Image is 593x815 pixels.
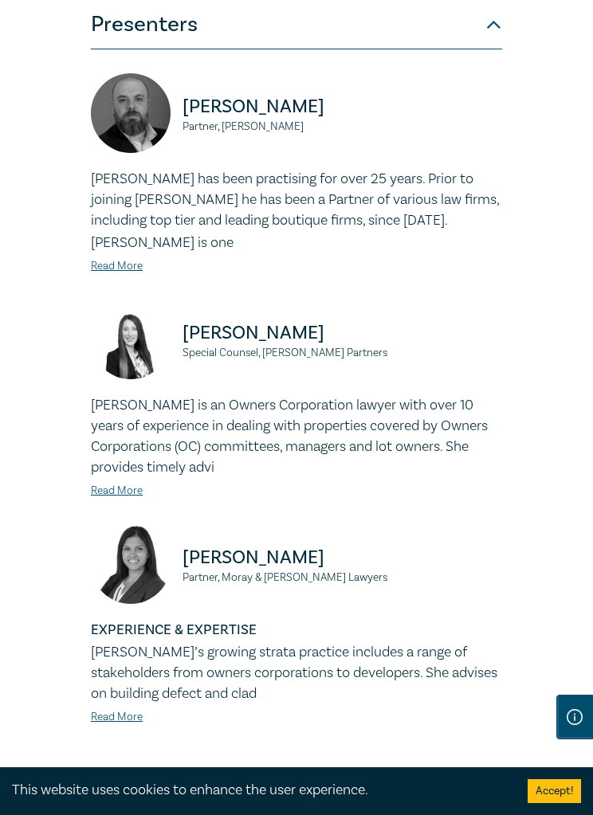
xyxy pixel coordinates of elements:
img: Information Icon [567,709,583,725]
img: https://s3.ap-southeast-2.amazonaws.com/leo-cussen-store-production-content/Contacts/Tim%20Graham... [91,73,171,153]
div: This website uses cookies to enhance the user experience. [12,780,504,801]
small: Special Counsel, [PERSON_NAME] Partners [183,347,502,359]
p: [PERSON_NAME] [183,94,502,120]
img: https://s3.ap-southeast-2.amazonaws.com/leo-cussen-store-production-content/Contacts/Deborah%20An... [91,300,171,379]
p: [PERSON_NAME]’s growing strata practice includes a range of stakeholders from owners corporations... [91,642,502,704]
p: [PERSON_NAME] is an Owners Corporation lawyer with over 10 years of experience in dealing with pr... [91,395,502,478]
p: [PERSON_NAME] [183,320,502,346]
strong: EXPERIENCE & EXPERTISE [91,621,257,639]
small: Partner, [PERSON_NAME] [183,121,502,132]
p: [PERSON_NAME] has been practising for over 25 years. Prior to joining [PERSON_NAME] he has been a... [91,169,502,231]
small: Partner, Moray & [PERSON_NAME] Lawyers [183,572,502,583]
button: Presenters [91,2,502,49]
button: Accept cookies [528,779,581,803]
p: [PERSON_NAME] [183,545,502,570]
a: Read More [91,710,143,724]
img: https://s3.ap-southeast-2.amazonaws.com/leo-cussen-store-production-content/Contacts/Fabienne%20L... [91,524,171,604]
a: Read More [91,259,143,273]
p: [PERSON_NAME] is one [91,233,502,253]
a: Read More [91,484,143,498]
